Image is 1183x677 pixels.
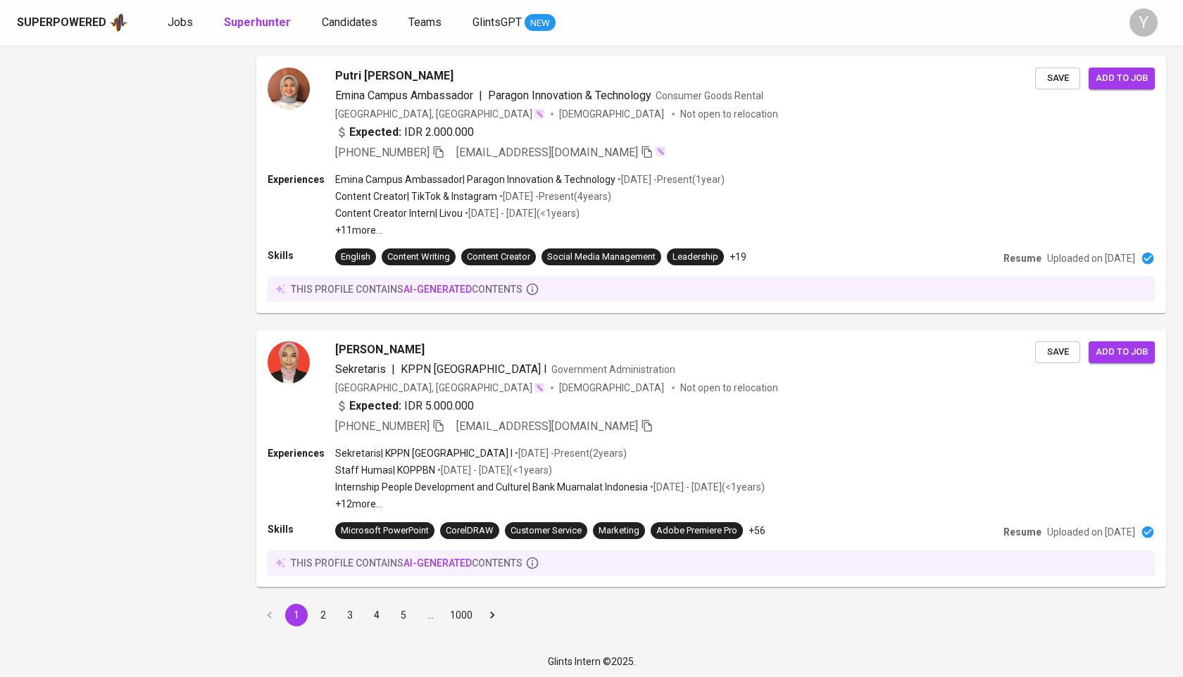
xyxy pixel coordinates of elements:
b: Expected: [349,398,401,415]
span: [PHONE_NUMBER] [335,419,430,433]
button: page 1 [285,604,308,626]
span: [DEMOGRAPHIC_DATA] [559,381,666,395]
span: AI-generated [403,557,472,569]
a: Superpoweredapp logo [17,12,128,33]
span: [EMAIL_ADDRESS][DOMAIN_NAME] [456,419,638,433]
a: Superhunter [224,14,294,32]
div: Superpowered [17,15,106,31]
a: Jobs [168,14,196,32]
img: 1c3d6f4c1519cd9ada5f5b86f79de2a8.jpeg [268,68,310,110]
p: • [DATE] - Present ( 2 years ) [513,446,627,460]
div: Social Media Management [547,251,656,264]
img: magic_wand.svg [534,382,545,393]
p: Internship People Development and Culture | Bank Muamalat Indonesia [335,480,648,494]
span: Sekretaris [335,362,386,376]
img: app logo [109,12,128,33]
p: Emina Campus Ambassador | Paragon Innovation & Technology [335,172,615,186]
p: • [DATE] - [DATE] ( <1 years ) [435,463,552,477]
span: GlintsGPT [472,15,522,29]
a: [PERSON_NAME]Sekretaris|KPPN [GEOGRAPHIC_DATA] IGovernment Administration[GEOGRAPHIC_DATA], [GEOG... [256,330,1166,587]
div: [GEOGRAPHIC_DATA], [GEOGRAPHIC_DATA] [335,381,545,395]
a: GlintsGPT NEW [472,14,556,32]
p: Content Creator Intern | Livou [335,206,463,220]
p: Sekretaris | KPPN [GEOGRAPHIC_DATA] I [335,446,513,460]
div: Adobe Premiere Pro [656,524,737,538]
p: Uploaded on [DATE] [1047,525,1135,539]
p: this profile contains contents [291,282,522,296]
span: KPPN [GEOGRAPHIC_DATA] I [401,362,547,376]
span: Add to job [1096,344,1148,360]
span: Candidates [322,15,377,29]
div: Content Creator [467,251,530,264]
img: 266c1a713ec437ebaf131417fa102f93.jpg [268,341,310,384]
span: [PERSON_NAME] [335,341,425,358]
a: Putri [PERSON_NAME]Emina Campus Ambassador|Paragon Innovation & TechnologyConsumer Goods Rental[G... [256,56,1166,313]
div: [GEOGRAPHIC_DATA], [GEOGRAPHIC_DATA] [335,107,545,121]
p: Resume [1003,251,1041,265]
span: Save [1042,70,1073,87]
span: | [392,361,395,378]
p: Uploaded on [DATE] [1047,251,1135,265]
p: • [DATE] - Present ( 1 year ) [615,172,725,186]
p: Skills [268,522,335,536]
div: Y [1129,8,1158,37]
div: IDR 2.000.000 [335,124,474,141]
p: Experiences [268,172,335,186]
p: Skills [268,248,335,262]
span: [PHONE_NUMBER] [335,146,430,159]
span: | [479,87,482,104]
span: [EMAIL_ADDRESS][DOMAIN_NAME] [456,146,638,159]
span: Putri [PERSON_NAME] [335,68,453,84]
p: • [DATE] - Present ( 4 years ) [497,189,611,203]
p: Not open to relocation [680,381,778,395]
img: magic_wand.svg [534,108,545,120]
button: Go to page 3 [339,604,361,626]
p: Experiences [268,446,335,460]
button: Go to page 1000 [446,604,477,626]
p: • [DATE] - [DATE] ( <1 years ) [463,206,580,220]
div: CorelDRAW [446,524,494,538]
span: Add to job [1096,70,1148,87]
div: Leadership [672,251,718,264]
div: Content Writing [387,251,450,264]
div: … [419,608,442,622]
b: Expected: [349,124,401,141]
div: IDR 5.000.000 [335,398,474,415]
a: Teams [408,14,444,32]
button: Add to job [1089,341,1155,363]
div: English [341,251,370,264]
span: Paragon Innovation & Technology [488,89,651,102]
button: Add to job [1089,68,1155,89]
button: Go to page 5 [392,604,415,626]
img: magic_wand.svg [655,146,666,157]
span: Jobs [168,15,193,29]
button: Go to page 4 [365,604,388,626]
nav: pagination navigation [256,604,506,626]
span: Emina Campus Ambassador [335,89,473,102]
p: Not open to relocation [680,107,778,121]
p: +19 [730,250,746,264]
button: Save [1035,341,1080,363]
p: Content Creator | TikTok & Instagram [335,189,497,203]
span: Teams [408,15,442,29]
p: +11 more ... [335,223,725,237]
div: Microsoft PowerPoint [341,524,429,538]
div: Customer Service [511,524,582,538]
p: +12 more ... [335,497,765,511]
a: Candidates [322,14,380,32]
p: Resume [1003,525,1041,539]
p: this profile contains contents [291,556,522,570]
b: Superhunter [224,15,291,29]
p: • [DATE] - [DATE] ( <1 years ) [648,480,765,494]
div: Marketing [599,524,639,538]
span: Save [1042,344,1073,360]
span: [DEMOGRAPHIC_DATA] [559,107,666,121]
span: AI-generated [403,284,472,295]
button: Save [1035,68,1080,89]
span: Consumer Goods Rental [656,90,763,101]
p: Staff Humas | KOPPBN [335,463,435,477]
button: Go to page 2 [312,604,334,626]
span: Government Administration [551,364,675,375]
p: +56 [749,524,765,538]
button: Go to next page [481,604,503,626]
